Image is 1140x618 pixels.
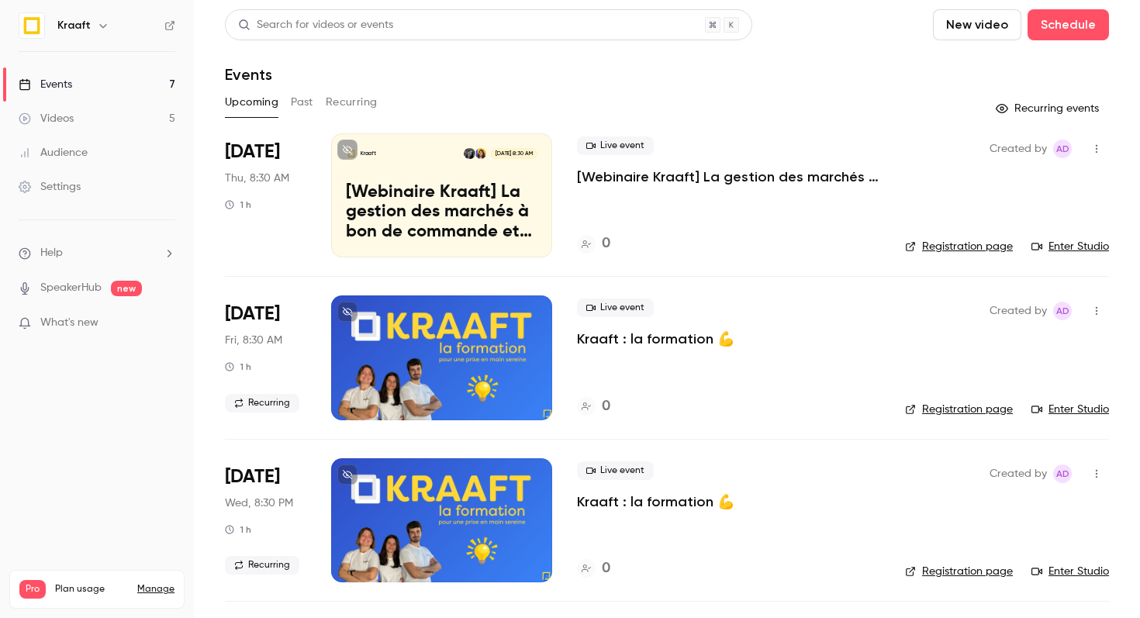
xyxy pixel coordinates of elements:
[55,583,128,596] span: Plan usage
[225,133,306,257] div: Sep 18 Thu, 8:30 AM (Europe/Paris)
[990,464,1047,483] span: Created by
[577,330,734,348] a: Kraaft : la formation 💪
[577,492,734,511] a: Kraaft : la formation 💪
[225,333,282,348] span: Fri, 8:30 AM
[225,90,278,115] button: Upcoming
[1031,564,1109,579] a: Enter Studio
[19,245,175,261] li: help-dropdown-opener
[137,583,174,596] a: Manage
[1056,140,1069,158] span: Ad
[602,558,610,579] h4: 0
[225,523,251,536] div: 1 h
[990,140,1047,158] span: Created by
[40,280,102,296] a: SpeakerHub
[577,396,610,417] a: 0
[225,464,280,489] span: [DATE]
[577,461,654,480] span: Live event
[225,361,251,373] div: 1 h
[225,495,293,511] span: Wed, 8:30 PM
[1031,402,1109,417] a: Enter Studio
[577,136,654,155] span: Live event
[326,90,378,115] button: Recurring
[19,580,46,599] span: Pro
[577,233,610,254] a: 0
[1053,464,1072,483] span: Alice de Guyenro
[225,394,299,413] span: Recurring
[19,145,88,161] div: Audience
[602,396,610,417] h4: 0
[1028,9,1109,40] button: Schedule
[905,564,1013,579] a: Registration page
[225,199,251,211] div: 1 h
[225,65,272,84] h1: Events
[602,233,610,254] h4: 0
[40,245,63,261] span: Help
[905,239,1013,254] a: Registration page
[291,90,313,115] button: Past
[905,402,1013,417] a: Registration page
[225,171,289,186] span: Thu, 8:30 AM
[111,281,142,296] span: new
[989,96,1109,121] button: Recurring events
[1056,464,1069,483] span: Ad
[577,299,654,317] span: Live event
[475,148,486,159] img: Nastasia Goudal
[361,150,376,157] p: Kraaft
[157,316,175,330] iframe: Noticeable Trigger
[490,148,537,159] span: [DATE] 8:30 AM
[225,556,299,575] span: Recurring
[577,558,610,579] a: 0
[19,179,81,195] div: Settings
[1053,302,1072,320] span: Alice de Guyenro
[1053,140,1072,158] span: Alice de Guyenro
[225,295,306,419] div: Sep 19 Fri, 8:30 AM (Europe/Paris)
[990,302,1047,320] span: Created by
[225,302,280,326] span: [DATE]
[57,18,91,33] h6: Kraaft
[19,13,44,38] img: Kraaft
[1056,302,1069,320] span: Ad
[331,133,552,257] a: [Webinaire Kraaft] La gestion des marchés à bon de commande et des petites interventionsKraaftNas...
[40,315,98,331] span: What's new
[464,148,475,159] img: Alice de Guyenro
[577,167,880,186] a: [Webinaire Kraaft] La gestion des marchés à bon de commande et des petites interventions
[346,183,537,243] p: [Webinaire Kraaft] La gestion des marchés à bon de commande et des petites interventions
[225,140,280,164] span: [DATE]
[1031,239,1109,254] a: Enter Studio
[225,458,306,582] div: Oct 1 Wed, 8:30 PM (Europe/Paris)
[19,77,72,92] div: Events
[19,111,74,126] div: Videos
[933,9,1021,40] button: New video
[238,17,393,33] div: Search for videos or events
